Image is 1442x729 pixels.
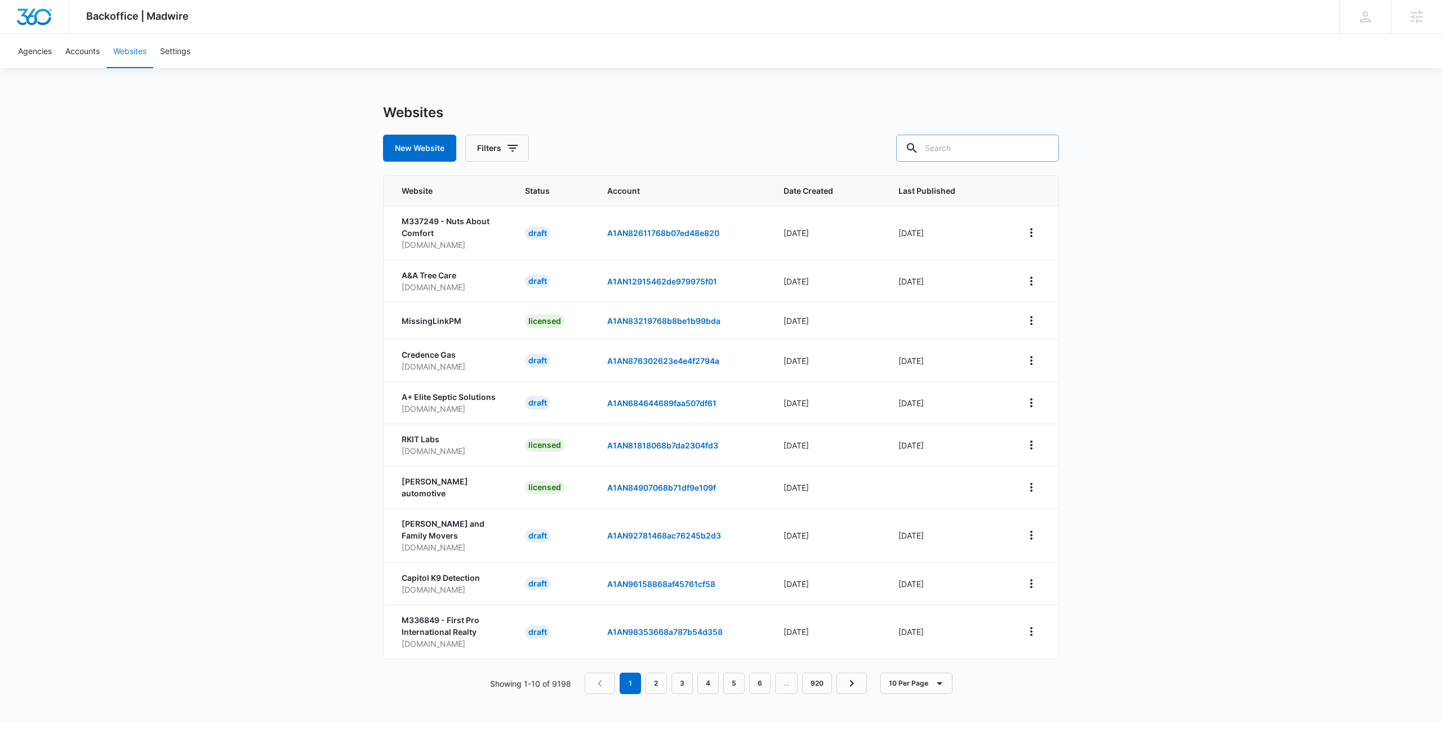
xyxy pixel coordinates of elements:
[402,572,498,584] p: Capitol K9 Detection
[770,206,885,260] td: [DATE]
[749,673,771,694] a: Page 6
[402,185,482,197] span: Website
[402,281,498,293] p: [DOMAIN_NAME]
[607,356,719,366] a: A1AN876302623e4e4f2794a
[402,349,498,361] p: Credence Gas
[1022,224,1040,242] button: View More
[885,424,1009,466] td: [DATE]
[402,614,498,638] p: M336849 - First Pro International Realty
[697,673,719,694] a: Page 4
[525,577,550,590] div: draft
[607,531,721,540] a: A1AN92781468ac76245b2d3
[402,475,498,499] p: [PERSON_NAME] automotive
[607,316,720,326] a: A1AN83219768b8be1b99bda
[11,34,59,68] a: Agencies
[525,625,550,639] div: draft
[402,403,498,415] p: [DOMAIN_NAME]
[770,339,885,381] td: [DATE]
[525,314,564,328] div: licensed
[402,315,498,327] p: MissingLinkPM
[1022,478,1040,496] button: View More
[525,226,550,240] div: draft
[723,673,745,694] a: Page 5
[896,135,1059,162] input: Search
[646,673,667,694] a: Page 2
[1022,575,1040,593] button: View More
[59,34,106,68] a: Accounts
[770,562,885,604] td: [DATE]
[770,508,885,562] td: [DATE]
[525,396,550,410] div: draft
[607,627,723,637] a: A1AN98353668a787b54d358
[802,673,832,694] a: Page 920
[402,445,498,457] p: [DOMAIN_NAME]
[402,215,498,239] p: M337249 - Nuts About Comfort
[885,381,1009,424] td: [DATE]
[607,398,716,408] a: A1AN684644689faa507df61
[620,673,641,694] em: 1
[525,529,550,543] div: draft
[885,206,1009,260] td: [DATE]
[402,239,498,251] p: [DOMAIN_NAME]
[383,135,456,162] button: New Website
[1022,436,1040,454] button: View More
[770,381,885,424] td: [DATE]
[1022,526,1040,544] button: View More
[885,260,1009,302] td: [DATE]
[402,391,498,403] p: A+ Elite Septic Solutions
[898,185,979,197] span: Last Published
[402,269,498,281] p: A&A Tree Care
[525,481,564,494] div: licensed
[770,302,885,339] td: [DATE]
[525,354,550,367] div: draft
[1022,623,1040,641] button: View More
[836,673,867,694] a: Next Page
[784,185,855,197] span: Date Created
[585,673,867,694] nav: Pagination
[465,135,529,162] button: Filters
[1022,312,1040,330] button: View More
[1022,272,1040,290] button: View More
[383,104,443,121] h1: Websites
[770,260,885,302] td: [DATE]
[402,541,498,553] p: [DOMAIN_NAME]
[153,34,197,68] a: Settings
[490,678,571,690] p: Showing 1-10 of 9198
[86,10,189,22] span: Backoffice | Madwire
[607,228,719,238] a: A1AN82611768b07ed48e820
[402,584,498,595] p: [DOMAIN_NAME]
[402,638,498,650] p: [DOMAIN_NAME]
[607,185,756,197] span: Account
[880,673,953,694] button: 10 Per Page
[607,579,715,589] a: A1AN96158868af45761cf58
[885,604,1009,659] td: [DATE]
[106,34,153,68] a: Websites
[607,277,717,286] a: A1AN12915462de979975f01
[1022,352,1040,370] button: View More
[525,185,580,197] span: Status
[671,673,693,694] a: Page 3
[607,483,716,492] a: A1AN84907068b71df9e109f
[402,361,498,372] p: [DOMAIN_NAME]
[885,562,1009,604] td: [DATE]
[885,339,1009,381] td: [DATE]
[770,424,885,466] td: [DATE]
[885,508,1009,562] td: [DATE]
[607,441,718,450] a: A1AN81818068b7da2304fd3
[770,604,885,659] td: [DATE]
[525,438,564,452] div: licensed
[1022,394,1040,412] button: View More
[525,274,550,288] div: draft
[770,466,885,508] td: [DATE]
[402,518,498,541] p: [PERSON_NAME] and Family Movers
[402,433,498,445] p: RKIT Labs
